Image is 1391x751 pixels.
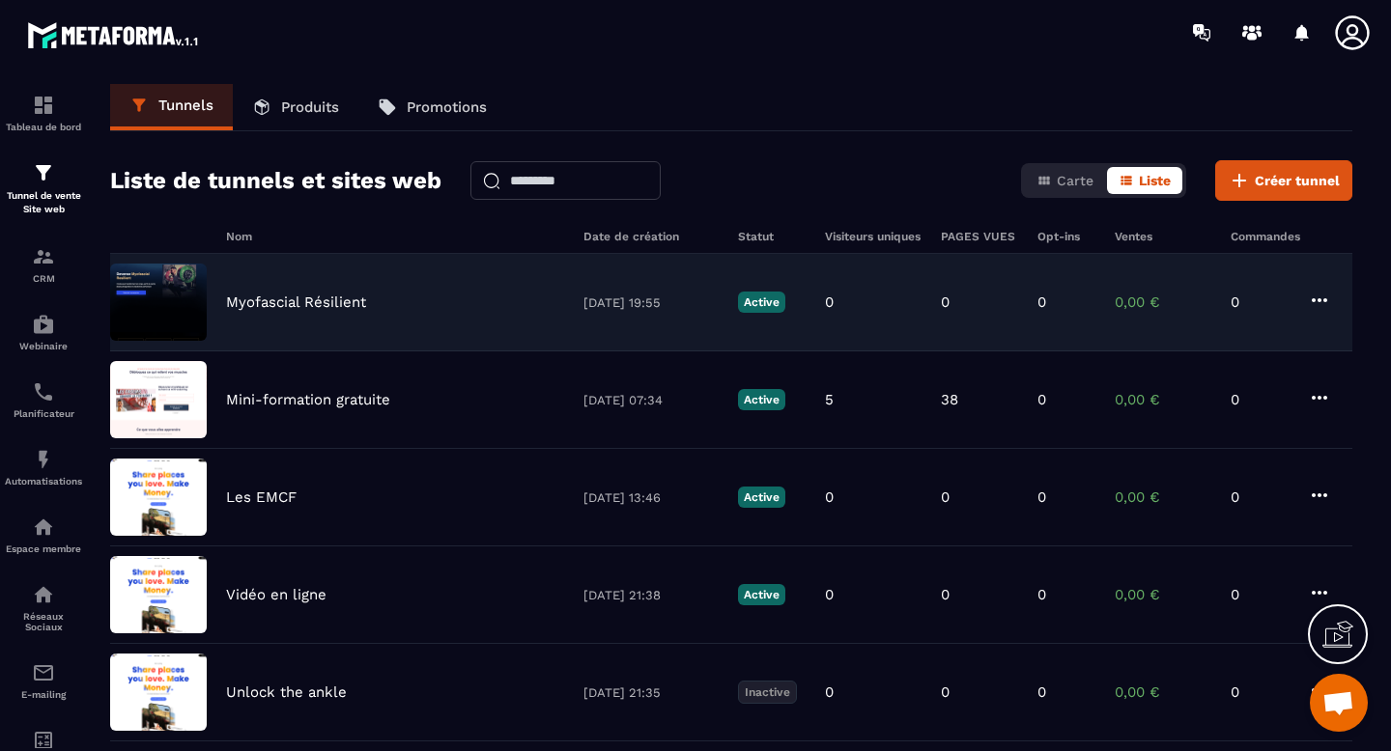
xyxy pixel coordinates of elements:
[583,393,719,407] p: [DATE] 07:34
[5,147,82,231] a: formationformationTunnel de vente Site web
[5,501,82,569] a: automationsautomationsEspace membre
[1215,160,1352,201] button: Créer tunnel
[5,122,82,132] p: Tableau de bord
[5,298,82,366] a: automationsautomationsWebinaire
[5,611,82,632] p: Réseaux Sociaux
[1310,674,1368,732] div: Ouvrir le chat
[110,556,207,633] img: image
[32,161,55,184] img: formation
[1115,488,1211,506] p: 0,00 €
[358,84,506,130] a: Promotions
[1037,230,1095,243] h6: Opt-ins
[941,586,950,603] p: 0
[1037,293,1046,311] p: 0
[1037,488,1046,506] p: 0
[5,543,82,554] p: Espace membre
[32,448,55,471] img: automations
[738,389,785,410] p: Active
[825,230,922,243] h6: Visiteurs uniques
[110,459,207,536] img: image
[825,488,834,506] p: 0
[5,408,82,419] p: Planificateur
[5,189,82,216] p: Tunnel de vente Site web
[32,515,55,539] img: automations
[110,161,441,200] h2: Liste de tunnels et sites web
[941,293,950,311] p: 0
[1231,683,1289,701] p: 0
[825,293,834,311] p: 0
[1115,586,1211,603] p: 0,00 €
[1057,173,1093,188] span: Carte
[1037,683,1046,701] p: 0
[5,273,82,284] p: CRM
[226,230,564,243] h6: Nom
[583,230,719,243] h6: Date de création
[110,361,207,438] img: image
[825,586,834,603] p: 0
[5,366,82,433] a: schedulerschedulerPlanificateur
[583,295,719,310] p: [DATE] 19:55
[583,490,719,505] p: [DATE] 13:46
[583,685,719,700] p: [DATE] 21:35
[5,689,82,700] p: E-mailing
[1115,293,1211,311] p: 0,00 €
[825,391,834,408] p: 5
[1115,391,1211,408] p: 0,00 €
[941,230,1018,243] h6: PAGES VUES
[226,488,297,506] p: Les EMCF
[738,230,806,243] h6: Statut
[1231,391,1289,408] p: 0
[1139,173,1171,188] span: Liste
[583,588,719,602] p: [DATE] 21:38
[1037,391,1046,408] p: 0
[941,391,958,408] p: 38
[110,264,207,341] img: image
[32,313,55,336] img: automations
[226,391,390,408] p: Mini-formation gratuite
[738,292,785,313] p: Active
[1255,171,1340,190] span: Créer tunnel
[110,654,207,731] img: image
[1231,230,1300,243] h6: Commandes
[27,17,201,52] img: logo
[226,293,366,311] p: Myofascial Résilient
[738,584,785,605] p: Active
[1025,167,1105,194] button: Carte
[32,94,55,117] img: formation
[738,487,785,508] p: Active
[1231,293,1289,311] p: 0
[32,661,55,684] img: email
[110,84,233,130] a: Tunnels
[941,683,950,701] p: 0
[1107,167,1182,194] button: Liste
[158,97,213,114] p: Tunnels
[32,245,55,268] img: formation
[5,433,82,501] a: automationsautomationsAutomatisations
[281,98,339,116] p: Produits
[5,647,82,714] a: emailemailE-mailing
[738,681,797,704] p: Inactive
[226,683,347,701] p: Unlock the ankle
[226,586,326,603] p: Vidéo en ligne
[233,84,358,130] a: Produits
[32,583,55,606] img: social-network
[5,231,82,298] a: formationformationCRM
[941,488,950,506] p: 0
[1231,488,1289,506] p: 0
[32,380,55,403] img: scheduler
[1115,683,1211,701] p: 0,00 €
[407,98,487,116] p: Promotions
[1231,586,1289,603] p: 0
[5,476,82,487] p: Automatisations
[5,569,82,647] a: social-networksocial-networkRéseaux Sociaux
[1115,230,1211,243] h6: Ventes
[5,341,82,351] p: Webinaire
[825,683,834,701] p: 0
[5,79,82,147] a: formationformationTableau de bord
[1037,586,1046,603] p: 0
